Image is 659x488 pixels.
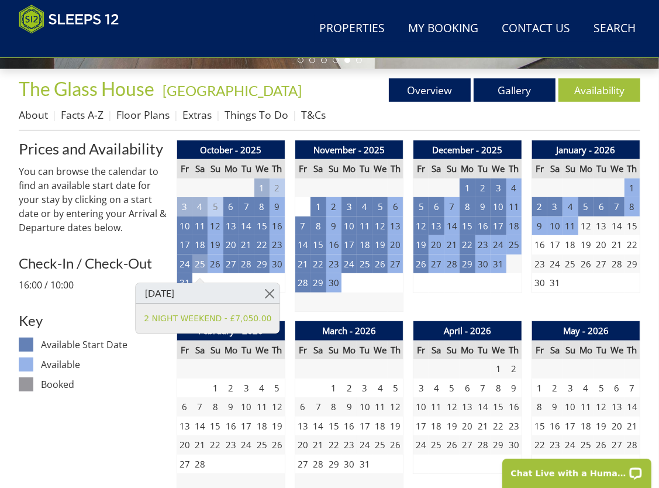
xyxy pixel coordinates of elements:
td: 13 [295,417,310,436]
td: 2 [532,197,547,216]
td: 2 [547,379,563,398]
th: Su [208,159,223,178]
td: 20 [594,235,609,255]
td: 17 [547,235,563,255]
td: 31 [177,273,192,293]
td: 19 [413,235,429,255]
td: 28 [239,255,254,274]
td: 18 [506,216,522,236]
td: 13 [223,216,239,236]
td: 30 [475,255,491,274]
td: 3 [239,379,254,398]
td: 16 [547,417,563,436]
h2: Prices and Availability [19,140,167,157]
td: 17 [357,417,372,436]
td: 21 [609,235,625,255]
td: 5 [270,379,285,398]
th: Fr [295,341,310,360]
td: 13 [177,417,192,436]
a: About [19,108,48,122]
p: You can browse the calendar to find an available start date for your stay by clicking on a start ... [19,164,167,235]
button: Open LiveChat chat widget [134,15,149,29]
td: 14 [609,216,625,236]
iframe: Customer reviews powered by Trustpilot [13,41,136,51]
td: 2 [341,379,357,398]
th: We [491,159,506,178]
td: 24 [491,235,506,255]
td: 4 [357,197,372,216]
a: Search [589,16,640,42]
th: Tu [239,341,254,360]
th: Th [388,341,403,360]
td: 14 [192,417,208,436]
td: 27 [388,255,403,274]
td: 23 [270,235,285,255]
th: Su [444,159,460,178]
a: Properties [315,16,389,42]
td: 15 [254,216,270,236]
td: 7 [444,197,460,216]
td: 12 [413,216,429,236]
td: 30 [532,273,547,293]
td: 17 [413,417,429,436]
a: The Glass House [19,77,158,100]
th: Th [270,159,285,178]
td: 29 [625,255,640,274]
td: 25 [563,255,578,274]
td: 8 [625,197,640,216]
a: Floor Plans [116,108,170,122]
td: 6 [295,397,310,417]
td: 10 [341,216,357,236]
td: 17 [563,417,578,436]
td: 16 [475,216,491,236]
th: Th [270,341,285,360]
th: Su [563,159,578,178]
td: 16 [341,417,357,436]
td: 13 [429,216,444,236]
td: 7 [625,379,640,398]
td: 4 [254,379,270,398]
th: We [609,159,625,178]
dd: Booked [41,377,167,391]
th: Th [506,341,522,360]
td: 14 [444,216,460,236]
td: 1 [254,178,270,198]
th: Tu [357,159,372,178]
td: 21 [475,417,491,436]
td: 5 [208,197,223,216]
td: 21 [444,235,460,255]
td: 28 [295,273,310,293]
h3: Check-In / Check-Out [19,256,167,271]
td: 5 [388,379,403,398]
td: 7 [475,379,491,398]
td: 3 [341,197,357,216]
td: 17 [491,216,506,236]
td: 7 [609,197,625,216]
td: 11 [563,216,578,236]
td: 17 [239,417,254,436]
h3: Key [19,313,167,328]
th: Fr [413,341,429,360]
td: 19 [578,235,594,255]
td: 24 [177,255,192,274]
td: 9 [341,397,357,417]
th: Mo [578,341,594,360]
th: Sa [310,159,326,178]
td: 1 [460,178,475,198]
td: 12 [594,397,609,417]
td: 24 [341,255,357,274]
td: 11 [578,397,594,417]
td: 29 [254,255,270,274]
td: 12 [388,397,403,417]
td: 5 [372,197,388,216]
td: 18 [578,417,594,436]
td: 4 [578,379,594,398]
td: 19 [594,417,609,436]
td: 27 [594,255,609,274]
td: 28 [444,255,460,274]
td: 30 [270,255,285,274]
span: The Glass House [19,77,154,100]
p: Chat Live with a Human! [16,18,132,27]
td: 16 [223,417,239,436]
th: Sa [429,159,444,178]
